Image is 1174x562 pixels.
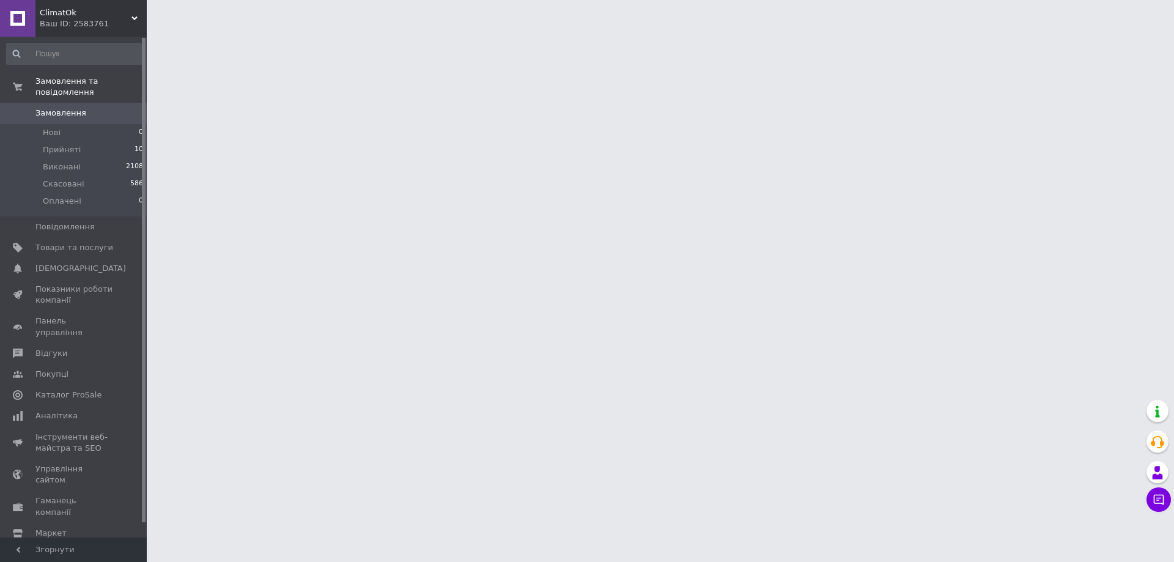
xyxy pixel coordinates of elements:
[43,196,81,207] span: Оплачені
[35,316,113,338] span: Панель управління
[35,495,113,517] span: Гаманець компанії
[35,464,113,486] span: Управління сайтом
[35,410,78,421] span: Аналітика
[40,7,131,18] span: ClimatOk
[1146,487,1171,512] button: Чат з покупцем
[40,18,147,29] div: Ваш ID: 2583761
[126,161,143,172] span: 2108
[139,127,143,138] span: 0
[139,196,143,207] span: 0
[35,263,126,274] span: [DEMOGRAPHIC_DATA]
[35,221,95,232] span: Повідомлення
[43,127,61,138] span: Нові
[35,390,102,401] span: Каталог ProSale
[35,528,67,539] span: Маркет
[130,179,143,190] span: 586
[6,43,144,65] input: Пошук
[43,144,81,155] span: Прийняті
[35,369,68,380] span: Покупці
[43,179,84,190] span: Скасовані
[43,161,81,172] span: Виконані
[35,432,113,454] span: Інструменти веб-майстра та SEO
[35,108,86,119] span: Замовлення
[35,242,113,253] span: Товари та послуги
[35,76,147,98] span: Замовлення та повідомлення
[35,284,113,306] span: Показники роботи компанії
[35,348,67,359] span: Відгуки
[135,144,143,155] span: 10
